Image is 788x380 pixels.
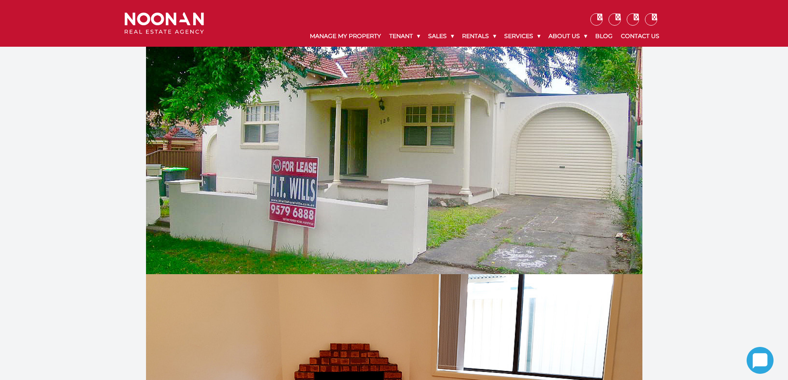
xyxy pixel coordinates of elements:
[424,26,458,47] a: Sales
[458,26,500,47] a: Rentals
[500,26,544,47] a: Services
[306,26,385,47] a: Manage My Property
[617,26,663,47] a: Contact Us
[544,26,591,47] a: About Us
[591,26,617,47] a: Blog
[125,12,204,34] img: Noonan Real Estate Agency
[385,26,424,47] a: Tenant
